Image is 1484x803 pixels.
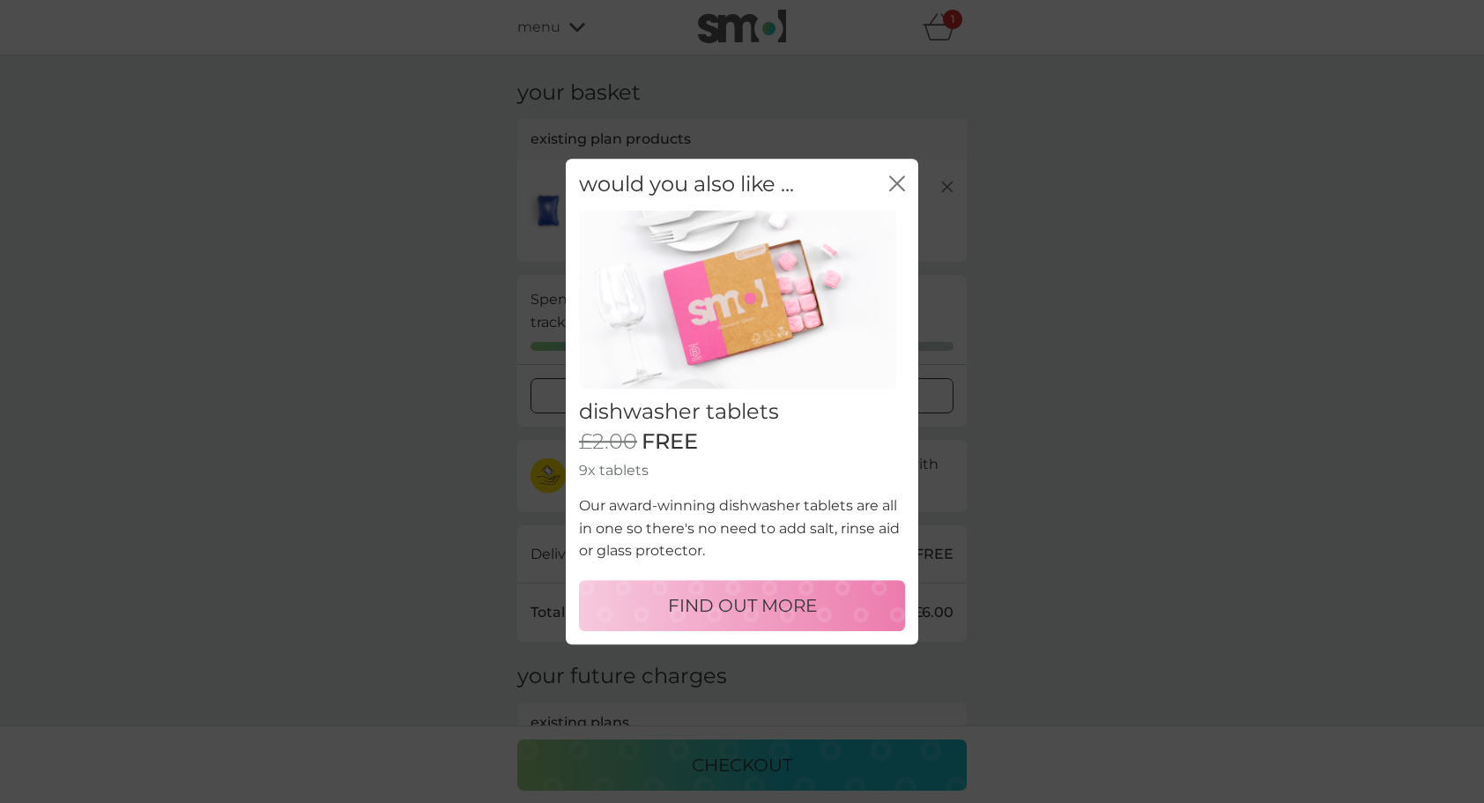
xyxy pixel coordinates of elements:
span: FREE [642,429,698,455]
p: 9x tablets [579,459,905,482]
p: Our award-winning dishwasher tablets are all in one so there's no need to add salt, rinse aid or ... [579,494,905,562]
button: close [889,175,905,194]
h2: dishwasher tablets [579,399,905,425]
h2: would you also like ... [579,172,794,197]
span: £2.00 [579,429,637,455]
button: FIND OUT MORE [579,580,905,631]
p: FIND OUT MORE [668,591,817,620]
